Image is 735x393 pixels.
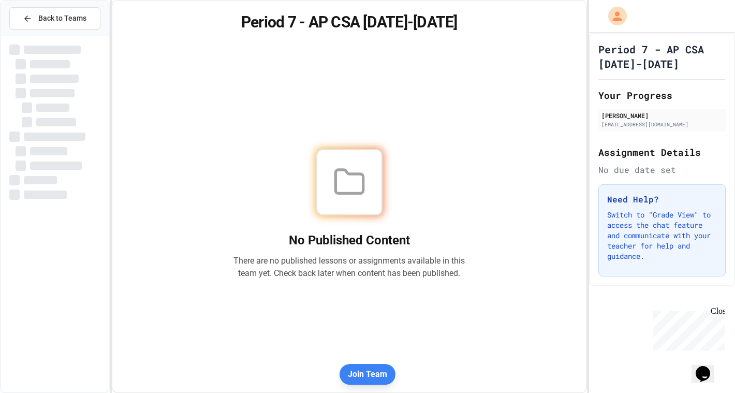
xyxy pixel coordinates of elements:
div: No due date set [598,164,726,176]
button: Back to Teams [9,7,100,30]
span: Back to Teams [38,13,86,24]
p: Switch to "Grade View" to access the chat feature and communicate with your teacher for help and ... [607,210,717,261]
h1: Period 7 - AP CSA [DATE]-[DATE] [598,42,726,71]
h3: Need Help? [607,193,717,206]
h2: Your Progress [598,88,726,103]
h1: Period 7 - AP CSA [DATE]-[DATE] [125,13,574,32]
h2: No Published Content [233,232,465,249]
iframe: chat widget [649,307,725,351]
iframe: chat widget [692,352,725,383]
div: My Account [597,4,629,28]
div: [EMAIL_ADDRESS][DOMAIN_NAME] [601,121,723,128]
div: [PERSON_NAME] [601,111,723,120]
button: Join Team [340,364,395,385]
p: There are no published lessons or assignments available in this team yet. Check back later when c... [233,255,465,280]
div: Chat with us now!Close [4,4,71,66]
h2: Assignment Details [598,145,726,159]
